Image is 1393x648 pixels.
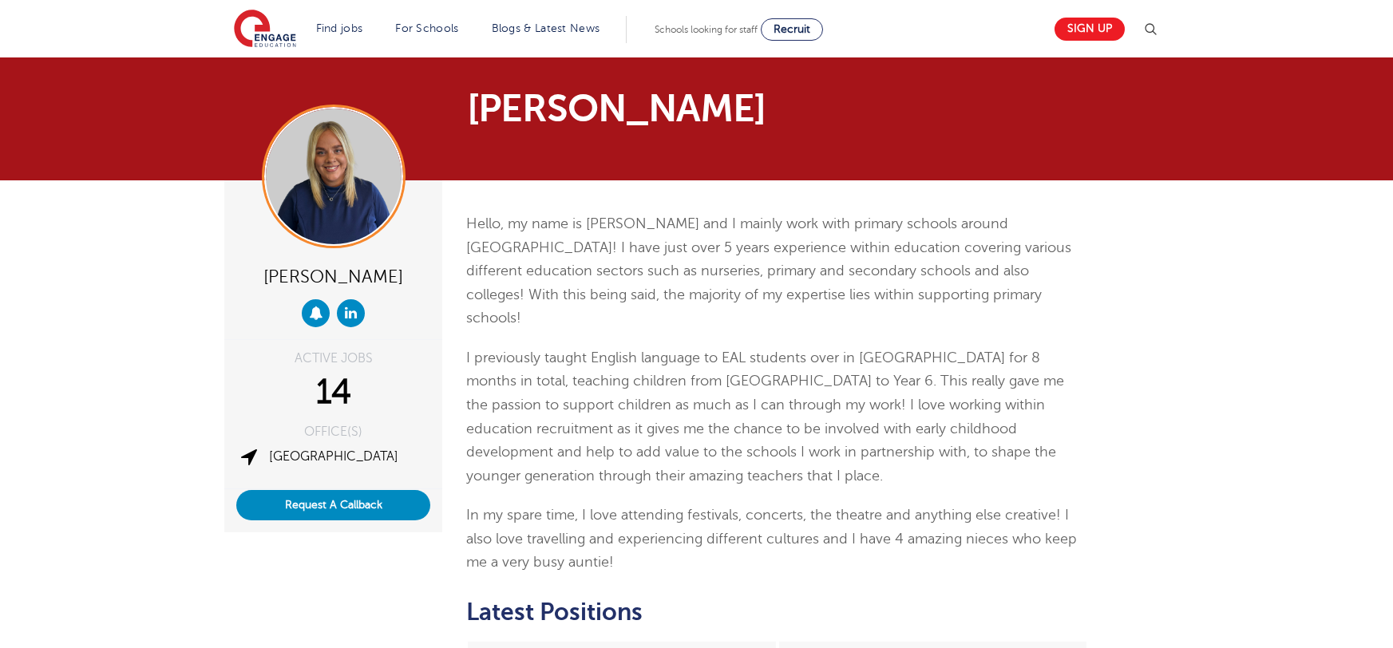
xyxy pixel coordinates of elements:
span: I previously taught English language to EAL students over in [GEOGRAPHIC_DATA] for 8 months in to... [466,350,1064,484]
a: Recruit [761,18,823,41]
h2: Latest Positions [466,599,1088,626]
div: [PERSON_NAME] [236,260,430,291]
div: OFFICE(S) [236,425,430,438]
span: Schools looking for staff [655,24,758,35]
div: 14 [236,373,430,413]
span: Hello, my name is [PERSON_NAME] and I mainly work with primary schools around [GEOGRAPHIC_DATA]! ... [466,215,1071,326]
a: Sign up [1055,18,1125,41]
a: Blogs & Latest News [492,22,600,34]
a: [GEOGRAPHIC_DATA] [269,449,398,464]
img: Engage Education [234,10,296,49]
a: Find jobs [316,22,363,34]
div: ACTIVE JOBS [236,352,430,365]
a: For Schools [395,22,458,34]
h1: [PERSON_NAME] [467,89,846,128]
span: In my spare time, I love attending festivals, concerts, the theatre and anything else creative! I... [466,507,1077,570]
button: Request A Callback [236,490,430,520]
span: Recruit [774,23,810,35]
